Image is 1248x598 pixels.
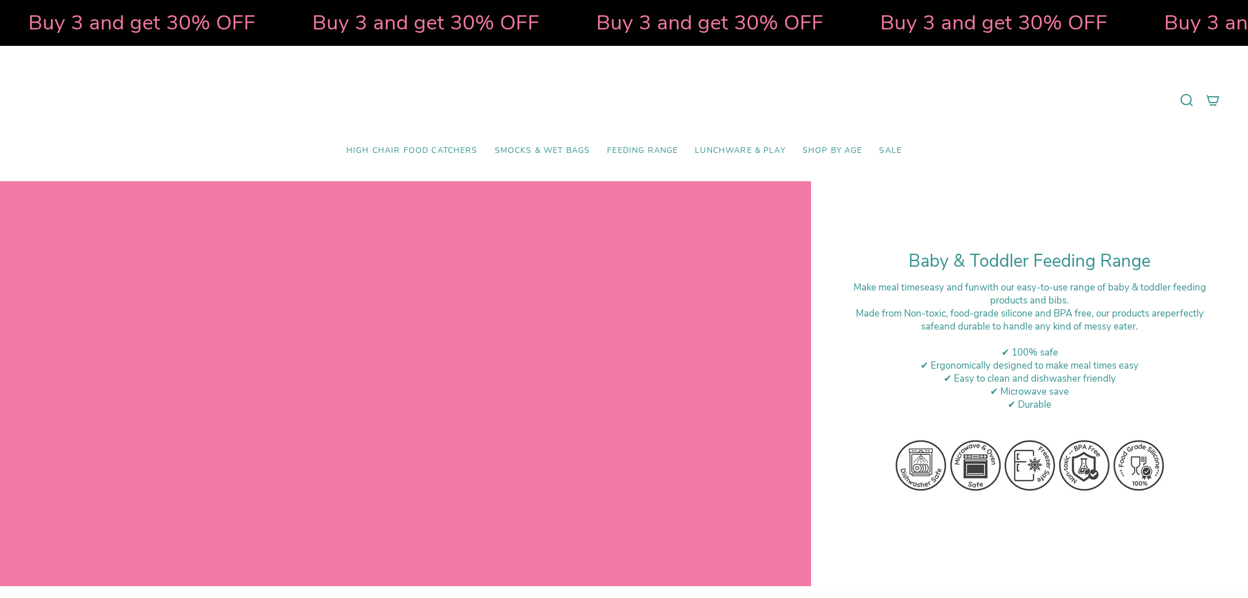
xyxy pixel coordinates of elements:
[864,307,1204,333] span: ade from Non-toxic, food-grade silicone and BPA free, our products are and durable to handle any ...
[486,138,599,164] a: Smocks & Wet Bags
[839,346,1220,359] div: ✔ 100% safe
[686,138,793,164] a: Lunchware & Play
[924,281,979,294] strong: easy and fun
[921,307,1204,333] strong: perfectly safe
[598,138,686,164] a: Feeding Range
[839,251,1220,272] h1: Baby & Toddler Feeding Range
[839,281,1220,307] div: Make meal times with our easy-to-use range of baby & toddler feeding products and bibs.
[803,146,863,156] span: Shop by Age
[338,138,486,164] a: High Chair Food Catchers
[839,398,1220,411] div: ✔ Durable
[839,307,1220,333] div: M
[990,385,1069,398] span: ✔ Microwave save
[695,146,785,156] span: Lunchware & Play
[321,8,548,37] strong: Buy 3 and get 30% OFF
[879,146,902,156] span: SALE
[346,146,478,156] span: High Chair Food Catchers
[871,138,910,164] a: SALE
[37,8,264,37] strong: Buy 3 and get 30% OFF
[839,372,1220,385] div: ✔ Easy to clean and dishwasher friendly
[607,146,678,156] span: Feeding Range
[495,146,591,156] span: Smocks & Wet Bags
[527,63,722,138] a: Mumma’s Little Helpers
[839,359,1220,372] div: ✔ Ergonomically designed to make meal times easy
[794,138,871,164] a: Shop by Age
[889,8,1116,37] strong: Buy 3 and get 30% OFF
[605,8,832,37] strong: Buy 3 and get 30% OFF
